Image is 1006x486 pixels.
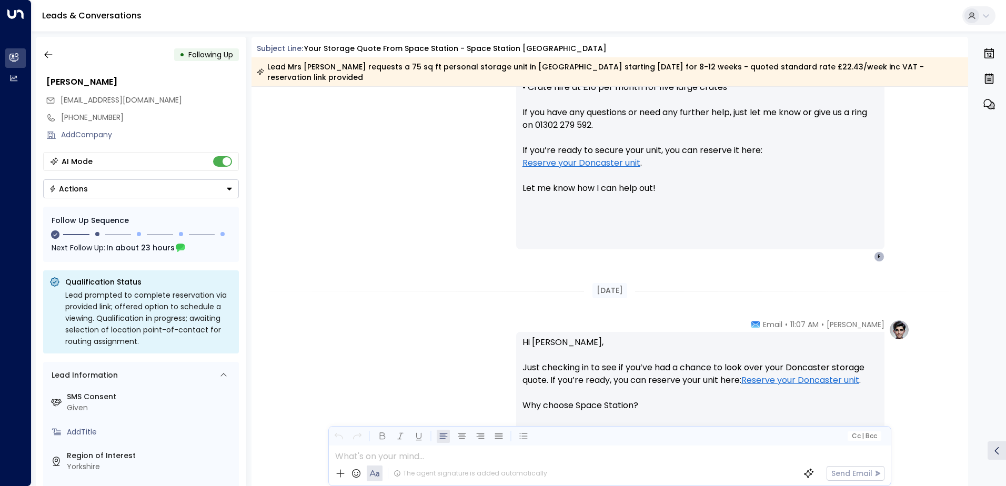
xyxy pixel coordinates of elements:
[67,461,235,472] div: Yorkshire
[106,242,175,254] span: In about 23 hours
[763,319,782,330] span: Email
[889,319,910,340] img: profile-logo.png
[65,289,233,347] div: Lead prompted to complete reservation via provided link; offered option to schedule a viewing. Qu...
[67,391,235,402] label: SMS Consent
[67,450,235,461] label: Region of Interest
[61,95,182,106] span: elizabethwalsh86@gmail.com
[522,157,640,169] a: Reserve your Doncaster unit
[332,430,345,443] button: Undo
[257,62,962,83] div: Lead Mrs [PERSON_NAME] requests a 75 sq ft personal storage unit in [GEOGRAPHIC_DATA] starting [D...
[821,319,824,330] span: •
[48,370,118,381] div: Lead Information
[62,156,93,167] div: AI Mode
[741,374,859,387] a: Reserve your Doncaster unit
[394,469,547,478] div: The agent signature is added automatically
[851,432,877,440] span: Cc Bcc
[67,427,235,438] div: AddTitle
[862,432,864,440] span: |
[49,184,88,194] div: Actions
[52,242,230,254] div: Next Follow Up:
[304,43,607,54] div: Your storage quote from Space Station - Space Station [GEOGRAPHIC_DATA]
[827,319,884,330] span: [PERSON_NAME]
[874,251,884,262] div: E
[46,76,239,88] div: [PERSON_NAME]
[43,179,239,198] button: Actions
[67,402,235,413] div: Given
[65,277,233,287] p: Qualification Status
[188,49,233,60] span: Following Up
[785,319,788,330] span: •
[847,431,881,441] button: Cc|Bcc
[61,112,239,123] div: [PHONE_NUMBER]
[179,45,185,64] div: •
[592,283,627,298] div: [DATE]
[790,319,819,330] span: 11:07 AM
[350,430,364,443] button: Redo
[43,179,239,198] div: Button group with a nested menu
[257,43,303,54] span: Subject Line:
[61,129,239,140] div: AddCompany
[52,215,230,226] div: Follow Up Sequence
[42,9,142,22] a: Leads & Conversations
[61,95,182,105] span: [EMAIL_ADDRESS][DOMAIN_NAME]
